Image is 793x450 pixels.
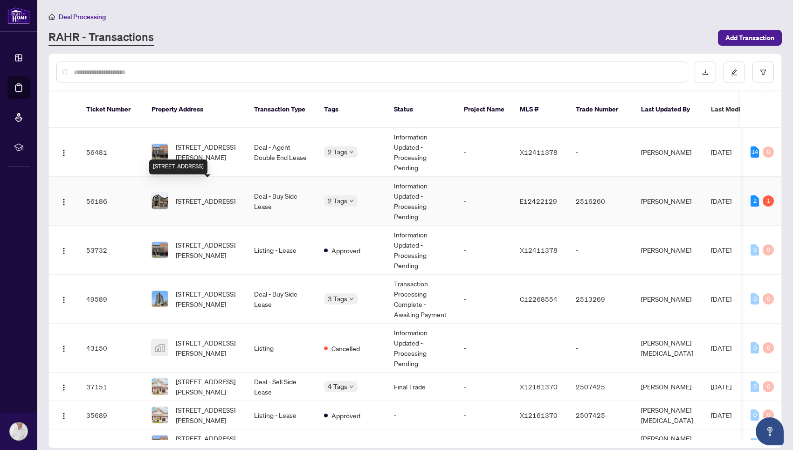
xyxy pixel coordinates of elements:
button: Logo [56,408,71,422]
td: - [456,275,512,324]
th: Tags [317,91,386,128]
img: Logo [60,345,68,353]
span: Approved [331,439,360,449]
span: C12268554 [520,295,558,303]
div: 0 [763,342,774,353]
span: down [349,297,354,301]
td: Listing - Lease [247,401,317,429]
th: Property Address [144,91,247,128]
img: thumbnail-img [152,144,168,160]
img: Logo [60,384,68,391]
td: [PERSON_NAME] [634,226,703,275]
div: [STREET_ADDRESS] [149,159,207,174]
span: filter [760,69,766,76]
span: Deal Processing [59,13,106,21]
td: - [386,401,456,429]
td: [PERSON_NAME] [634,275,703,324]
span: [STREET_ADDRESS][PERSON_NAME] [176,289,239,309]
td: Deal - Buy Side Lease [247,177,317,226]
th: Ticket Number [79,91,144,128]
span: download [702,69,709,76]
span: 2 Tags [328,146,347,157]
img: logo [7,7,30,24]
td: Information Updated - Processing Pending [386,128,456,177]
td: 43150 [79,324,144,373]
img: Logo [60,412,68,420]
span: Add Transaction [725,30,774,45]
span: X12411378 [520,246,558,254]
span: 2 Tags [328,195,347,206]
td: - [568,128,634,177]
span: [DATE] [711,382,731,391]
span: home [48,14,55,20]
td: [PERSON_NAME] [634,373,703,401]
td: - [568,226,634,275]
div: 0 [751,381,759,392]
th: MLS # [512,91,568,128]
button: Logo [56,194,71,208]
td: 37151 [79,373,144,401]
span: [DATE] [711,439,731,448]
th: Project Name [456,91,512,128]
td: Information Updated - Processing Pending [386,324,456,373]
span: Cancelled [331,343,360,353]
td: 2513269 [568,275,634,324]
div: 0 [751,293,759,305]
span: Last Modified Date [711,104,768,114]
button: edit [724,62,745,83]
td: Listing - Lease [247,226,317,275]
td: [PERSON_NAME][MEDICAL_DATA] [634,401,703,429]
td: 2507425 [568,373,634,401]
span: [DATE] [711,197,731,205]
span: 4 Tags [328,381,347,392]
span: 3 Tags [328,293,347,304]
td: - [568,324,634,373]
span: [STREET_ADDRESS][PERSON_NAME] [176,405,239,425]
td: Deal - Buy Side Lease [247,275,317,324]
a: RAHR - Transactions [48,29,154,46]
td: Information Updated - Processing Pending [386,226,456,275]
div: 0 [763,244,774,256]
td: - [456,226,512,275]
td: Deal - Agent Double End Lease [247,128,317,177]
span: down [349,199,354,203]
div: 0 [763,293,774,305]
div: 0 [751,244,759,256]
td: 2507425 [568,401,634,429]
td: - [456,128,512,177]
span: [DATE] [711,246,731,254]
img: Logo [60,247,68,255]
td: 49589 [79,275,144,324]
div: 0 [763,381,774,392]
td: 2516260 [568,177,634,226]
span: [DATE] [711,411,731,419]
div: 0 [751,409,759,421]
td: - [456,324,512,373]
span: [STREET_ADDRESS][PERSON_NAME] [176,338,239,358]
div: 0 [751,438,759,449]
span: [DATE] [711,295,731,303]
span: X12161370 [520,382,558,391]
button: Logo [56,145,71,159]
td: - [456,373,512,401]
div: 2 [751,195,759,207]
img: thumbnail-img [152,407,168,423]
span: E12422129 [520,197,557,205]
span: [STREET_ADDRESS][PERSON_NAME] [176,240,239,260]
th: Trade Number [568,91,634,128]
td: 56481 [79,128,144,177]
button: Logo [56,242,71,257]
span: Approved [331,245,360,256]
th: Last Updated By [634,91,703,128]
span: Approved [331,410,360,421]
img: thumbnail-img [152,291,168,307]
div: 0 [763,146,774,158]
button: Logo [56,340,71,355]
td: 35689 [79,401,144,429]
span: [DATE] [711,344,731,352]
button: Open asap [756,417,784,445]
td: Information Updated - Processing Pending [386,177,456,226]
td: [PERSON_NAME] [634,128,703,177]
td: 53732 [79,226,144,275]
img: Logo [60,149,68,157]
